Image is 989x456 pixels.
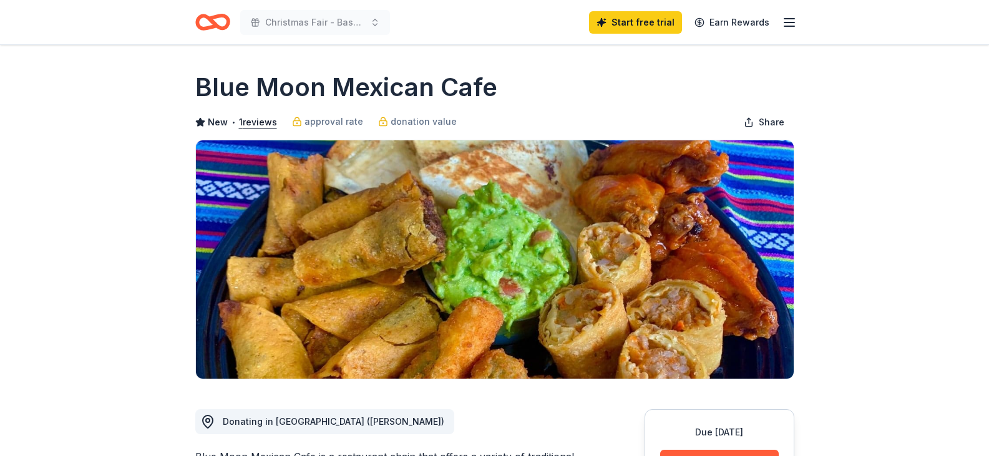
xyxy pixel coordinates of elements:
a: Earn Rewards [687,11,777,34]
a: approval rate [292,114,363,129]
span: New [208,115,228,130]
h1: Blue Moon Mexican Cafe [195,70,497,105]
a: donation value [378,114,457,129]
img: Image for Blue Moon Mexican Cafe [196,140,794,379]
span: Donating in [GEOGRAPHIC_DATA] ([PERSON_NAME]) [223,416,444,427]
a: Home [195,7,230,37]
button: Share [734,110,794,135]
span: donation value [391,114,457,129]
button: Christmas Fair - Basket Raffle [240,10,390,35]
span: approval rate [304,114,363,129]
span: Christmas Fair - Basket Raffle [265,15,365,30]
button: 1reviews [239,115,277,130]
a: Start free trial [589,11,682,34]
div: Due [DATE] [660,425,779,440]
span: • [231,117,235,127]
span: Share [759,115,784,130]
